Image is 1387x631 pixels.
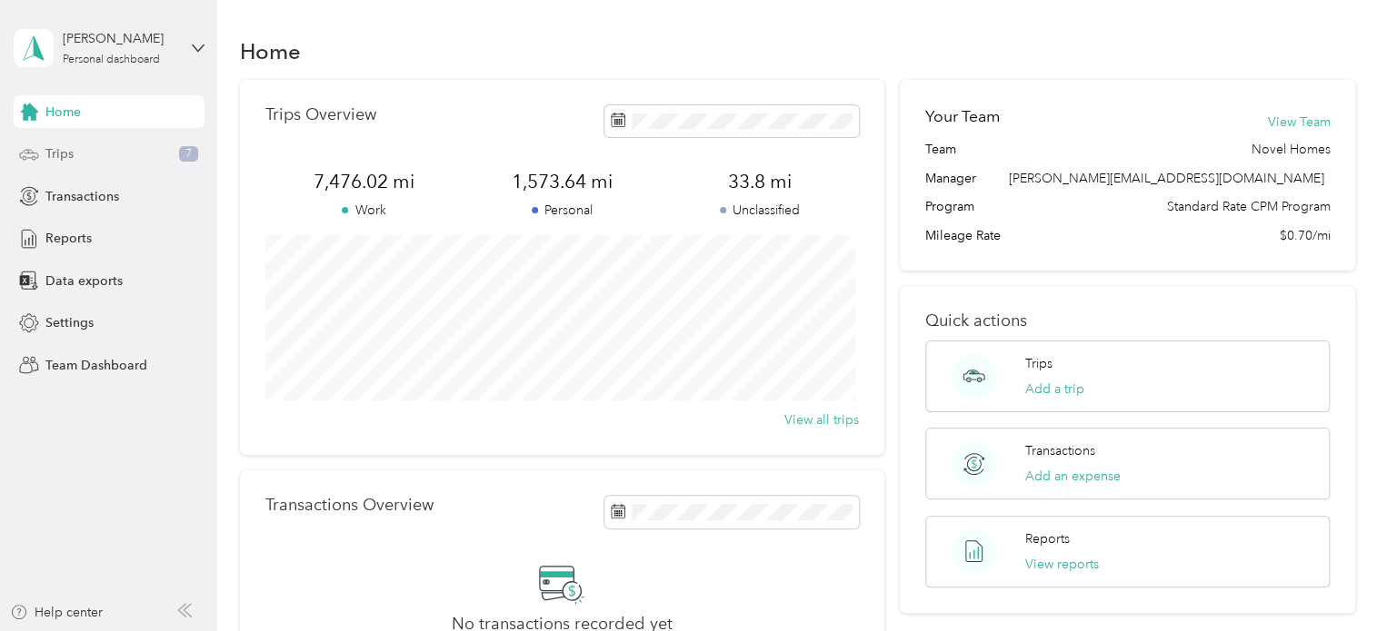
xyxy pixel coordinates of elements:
[45,229,92,248] span: Reports
[1025,380,1084,399] button: Add a trip
[1285,529,1387,631] iframe: Everlance-gr Chat Button Frame
[661,201,859,220] p: Unclassified
[265,169,464,194] span: 7,476.02 mi
[925,226,1001,245] span: Mileage Rate
[63,29,176,48] div: [PERSON_NAME]
[45,271,123,291] span: Data exports
[1279,226,1330,245] span: $0.70/mi
[265,496,434,515] p: Transactions Overview
[1025,441,1095,460] p: Transactions
[463,169,661,194] span: 1,573.64 mi
[63,54,160,65] div: Personal dashboard
[1025,467,1121,486] button: Add an expense
[240,42,301,61] h1: Home
[463,201,661,220] p: Personal
[45,313,94,332] span: Settings
[925,311,1330,330] p: Quick actions
[1008,171,1323,186] span: [PERSON_NAME][EMAIL_ADDRESS][DOMAIN_NAME]
[1251,140,1330,159] span: Novel Homes
[925,105,1000,128] h2: Your Team
[45,103,81,122] span: Home
[925,169,976,188] span: Manager
[784,410,859,429] button: View all trips
[1025,529,1070,548] p: Reports
[45,187,119,206] span: Transactions
[265,105,376,124] p: Trips Overview
[1267,113,1330,132] button: View Team
[925,197,974,216] span: Program
[45,356,147,375] span: Team Dashboard
[1025,354,1053,373] p: Trips
[265,201,464,220] p: Work
[45,144,74,163] span: Trips
[10,603,103,622] button: Help center
[925,140,956,159] span: Team
[1166,197,1330,216] span: Standard Rate CPM Program
[661,169,859,194] span: 33.8 mi
[1025,555,1099,574] button: View reports
[179,146,198,163] span: 7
